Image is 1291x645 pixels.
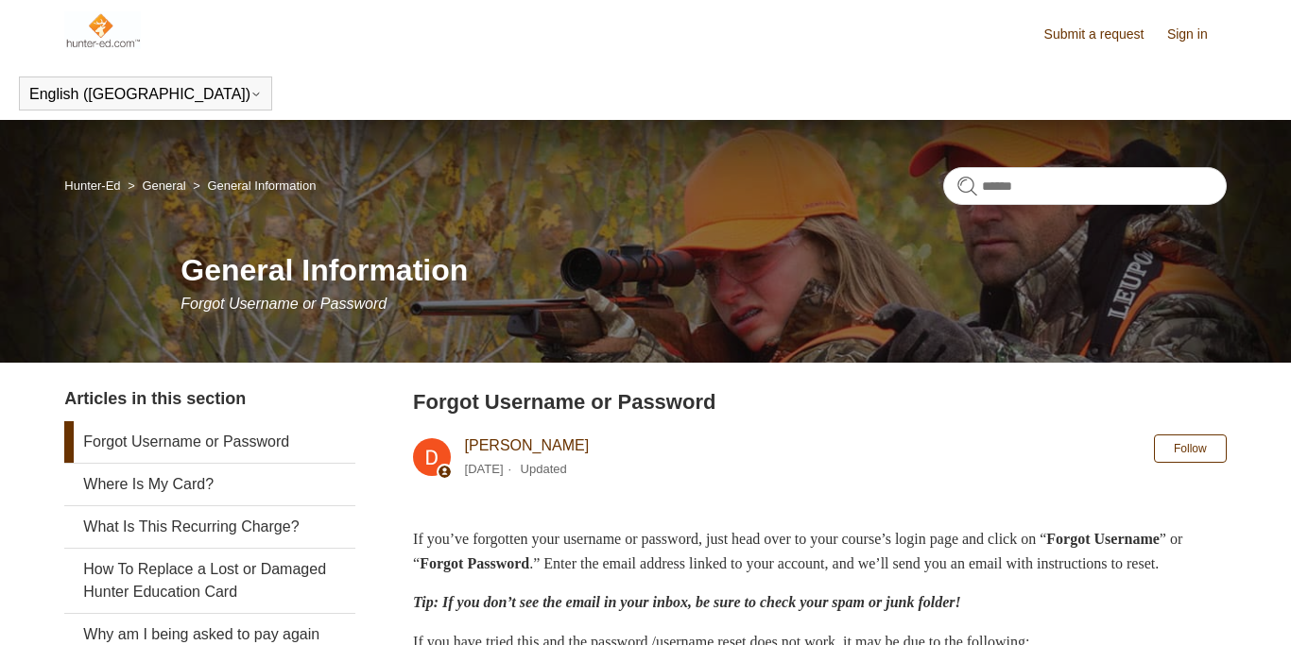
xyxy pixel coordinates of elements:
a: Sign in [1167,25,1227,44]
img: Hunter-Ed Help Center home page [64,11,141,49]
h2: Forgot Username or Password [413,386,1227,417]
span: Forgot Username or Password [181,296,387,312]
h1: General Information [181,247,1226,293]
li: Updated [521,462,567,476]
a: Submit a request [1044,25,1163,44]
a: How To Replace a Lost or Damaged Hunter Education Card [64,549,354,613]
a: [PERSON_NAME] [465,437,590,453]
strong: Forgot Username [1046,531,1160,547]
input: Search [943,167,1227,205]
div: Chat Support [1169,582,1278,631]
button: English ([GEOGRAPHIC_DATA]) [29,86,262,103]
a: Hunter-Ed [64,178,120,193]
li: General Information [189,178,316,193]
a: Forgot Username or Password [64,421,354,463]
a: What Is This Recurring Charge? [64,506,354,548]
strong: Forgot Password [420,555,529,571]
li: General [124,178,189,193]
time: 05/20/2025, 17:25 [465,462,504,476]
a: General Information [207,178,316,193]
button: Follow Article [1154,434,1227,463]
em: Tip: If you don’t see the email in your inbox, be sure to check your spam or junk folder! [413,594,961,610]
span: Articles in this section [64,389,246,408]
p: If you’ve forgotten your username or password, just head over to your course’s login page and cli... [413,527,1227,575]
li: Hunter-Ed [64,178,124,193]
a: Where Is My Card? [64,464,354,505]
a: General [142,178,185,193]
